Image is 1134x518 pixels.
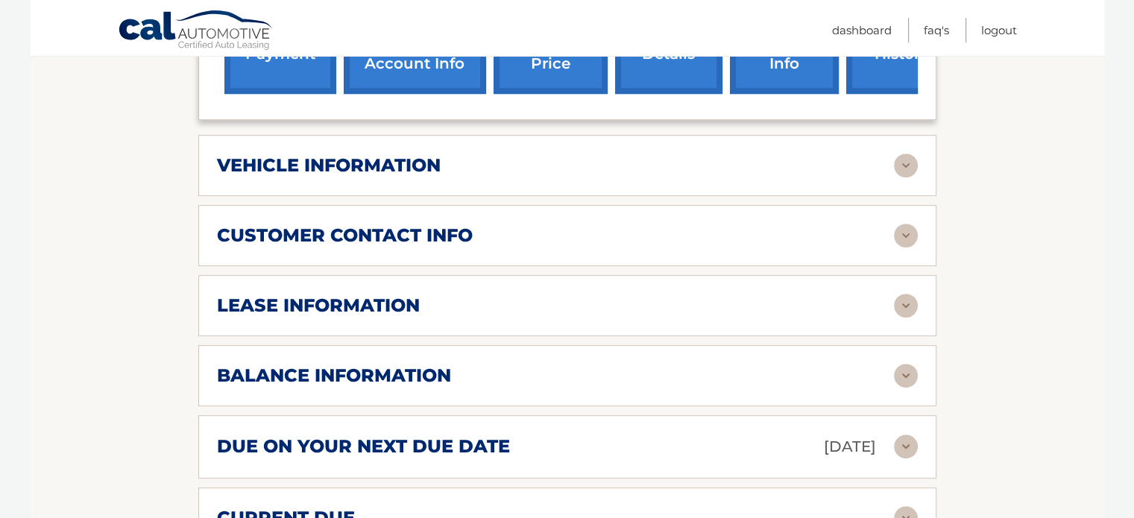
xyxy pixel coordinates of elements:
[894,294,918,318] img: accordion-rest.svg
[981,18,1017,42] a: Logout
[217,364,451,387] h2: balance information
[924,18,949,42] a: FAQ's
[217,294,420,317] h2: lease information
[217,435,510,458] h2: due on your next due date
[217,154,441,177] h2: vehicle information
[217,224,473,247] h2: customer contact info
[894,364,918,388] img: accordion-rest.svg
[824,434,876,460] p: [DATE]
[118,10,274,53] a: Cal Automotive
[894,435,918,458] img: accordion-rest.svg
[894,154,918,177] img: accordion-rest.svg
[832,18,892,42] a: Dashboard
[894,224,918,247] img: accordion-rest.svg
